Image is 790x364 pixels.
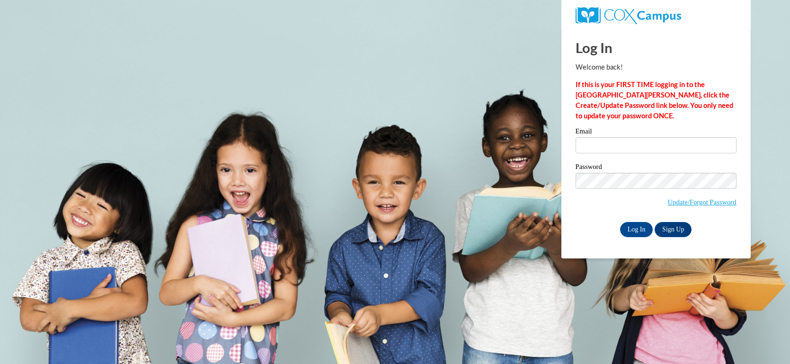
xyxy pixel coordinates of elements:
[576,128,737,137] label: Email
[576,7,681,24] img: COX Campus
[576,80,733,120] strong: If this is your FIRST TIME logging in to the [GEOGRAPHIC_DATA][PERSON_NAME], click the Create/Upd...
[620,222,653,237] input: Log In
[667,198,736,206] a: Update/Forgot Password
[576,38,737,57] h1: Log In
[576,62,737,72] p: Welcome back!
[576,11,681,19] a: COX Campus
[576,163,737,173] label: Password
[655,222,692,237] a: Sign Up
